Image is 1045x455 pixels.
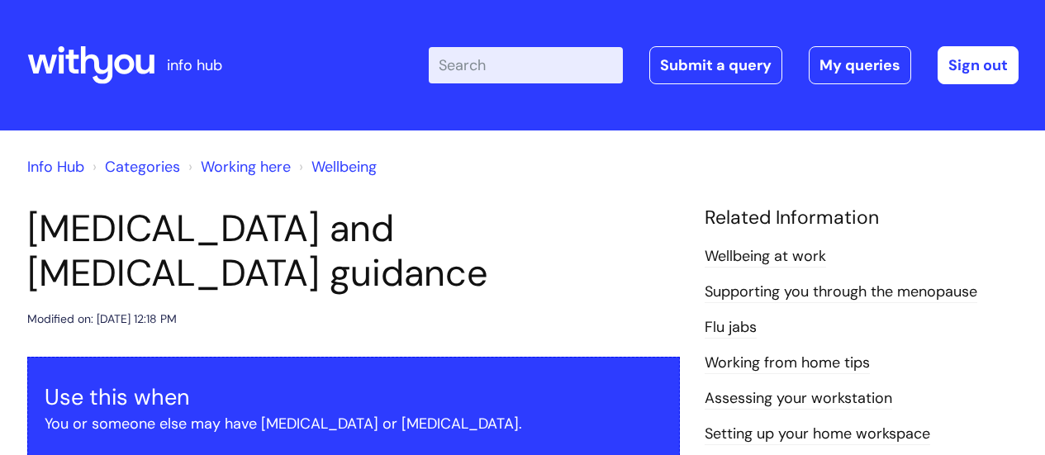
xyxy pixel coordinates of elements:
[27,309,177,329] div: Modified on: [DATE] 12:18 PM
[705,388,892,410] a: Assessing your workstation
[649,46,782,84] a: Submit a query
[167,52,222,78] p: info hub
[705,206,1019,230] h4: Related Information
[429,46,1019,84] div: | -
[311,157,377,177] a: Wellbeing
[705,317,757,339] a: Flu jabs
[809,46,911,84] a: My queries
[295,154,377,180] li: Wellbeing
[705,246,826,268] a: Wellbeing at work
[705,282,977,303] a: Supporting you through the menopause
[201,157,291,177] a: Working here
[27,206,680,296] h1: [MEDICAL_DATA] and [MEDICAL_DATA] guidance
[705,424,930,445] a: Setting up your home workspace
[938,46,1019,84] a: Sign out
[184,154,291,180] li: Working here
[88,154,180,180] li: Solution home
[429,47,623,83] input: Search
[45,410,663,437] p: You or someone else may have [MEDICAL_DATA] or [MEDICAL_DATA].
[105,157,180,177] a: Categories
[45,384,663,410] h3: Use this when
[705,353,870,374] a: Working from home tips
[27,157,84,177] a: Info Hub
